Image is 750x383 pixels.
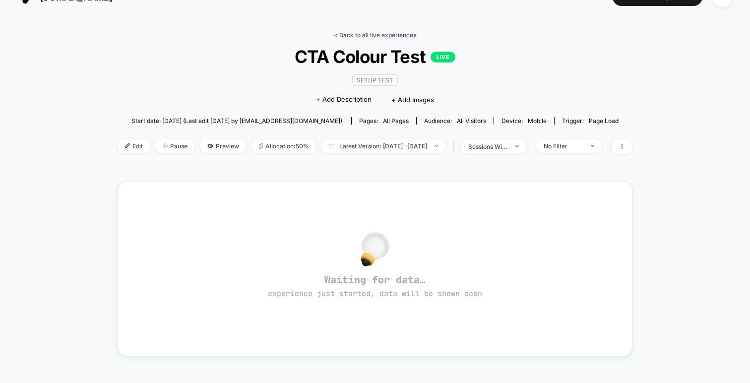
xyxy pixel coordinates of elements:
span: SETUP TEST [352,74,398,86]
span: Allocation: 50% [251,139,316,153]
div: sessions with impression [468,143,508,150]
span: | [450,139,461,154]
img: no_data [361,232,389,266]
span: Device: [494,117,554,125]
span: Preview [200,139,247,153]
p: LIVE [431,52,455,63]
span: Latest Version: [DATE] - [DATE] [321,139,445,153]
span: All Visitors [457,117,486,125]
span: Start date: [DATE] (Last edit [DATE] by [EMAIL_ADDRESS][DOMAIN_NAME]) [131,117,342,125]
img: end [591,145,594,147]
img: edit [125,143,130,148]
div: Audience: [424,117,486,125]
span: + Add Images [391,96,434,104]
img: rebalance [259,143,263,149]
span: mobile [528,117,547,125]
img: end [435,145,438,147]
div: Pages: [359,117,409,125]
span: Page Load [589,117,619,125]
span: Pause [155,139,195,153]
div: Trigger: [562,117,619,125]
img: end [515,145,519,147]
img: end [163,143,168,148]
span: CTA Colour Test [143,46,607,67]
span: + Add Description [316,95,372,105]
a: < Back to all live experiences [334,31,416,39]
span: experience just started, data will be shown soon [268,289,482,299]
span: all pages [383,117,409,125]
span: Edit [118,139,150,153]
img: calendar [329,143,334,148]
span: Waiting for data… [135,273,615,299]
div: No Filter [544,142,583,150]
